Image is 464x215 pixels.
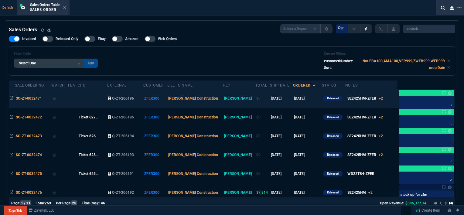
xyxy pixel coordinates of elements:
[327,190,339,195] p: Released
[270,89,293,108] td: [DATE]
[52,94,67,103] div: Add to Watchlist
[16,190,42,195] span: SO-ZT-0032476
[293,108,322,127] td: [DATE]
[255,164,270,183] td: $0
[63,5,66,10] nx-icon: Close Tab
[168,115,218,119] span: [PERSON_NAME] Construction
[78,83,86,88] div: CPO
[16,115,42,119] span: SO-ZT-0032472
[125,36,138,41] span: Amazon
[99,201,105,205] span: 146
[379,96,383,101] span: +2
[347,114,383,120] div: SE2425HM-ZFER+2
[79,172,98,176] span: Ticket 625...
[112,190,134,195] span: Q-ZT-206192
[10,153,13,157] nx-icon: Open In Opposite Panel
[168,134,218,138] span: [PERSON_NAME] Construction
[379,134,383,138] span: +2
[223,164,255,183] td: [PERSON_NAME]
[347,171,374,176] div: WD22TB4-ZFER
[10,172,13,176] nx-icon: Open In Opposite Panel
[143,164,167,183] td: ZFER300
[223,89,255,108] td: [PERSON_NAME]
[143,183,167,202] td: ZFER300
[270,145,293,164] td: [DATE]
[79,171,106,176] nx-fornida-value: Ticket 62554 | OrderID 21
[51,83,65,88] div: Watch
[22,36,36,41] span: Invoiced
[168,172,218,176] span: [PERSON_NAME] Construction
[82,201,99,205] span: Time (ms):
[347,152,383,158] div: SE2425HM-ZFER+2
[293,83,311,88] div: ordered
[10,134,13,138] nx-icon: Open In Opposite Panel
[10,190,13,195] nx-icon: Open In Opposite Panel
[270,108,293,127] td: [DATE]
[79,114,106,120] nx-fornida-value: Ticket 62727 | OrderID 24
[112,115,134,119] span: Q-ZT-206195
[52,188,67,197] div: Add to Watchlist
[270,183,293,202] td: [DATE]
[327,134,339,138] p: Released
[143,83,164,88] div: Customer
[255,183,270,202] td: $7,814
[2,6,16,10] span: Default
[322,83,336,88] div: Status
[414,206,443,215] a: Create Item
[345,83,358,88] div: Notes
[36,201,45,205] span: Total:
[327,152,339,157] p: Released
[223,108,255,127] td: [PERSON_NAME]
[403,25,455,33] input: Search
[79,133,106,139] nx-fornida-value: Ticket 62614 | OrderID 25
[9,26,37,33] h4: Sales Orders
[79,115,98,119] span: Ticket 627...
[347,96,383,101] div: SE2425HM-ZFER+2
[293,183,322,202] td: [DATE]
[448,4,456,12] nx-icon: Close Workbench
[293,89,322,108] td: [DATE]
[112,134,134,138] span: Q-ZT-206194
[293,145,322,164] td: [DATE]
[11,201,20,205] span: Page:
[52,151,67,159] div: Add to Watchlist
[438,4,448,12] nx-icon: Search
[20,200,31,206] span: 1 / 11
[270,164,293,183] td: [DATE]
[143,145,167,164] td: ZFER300
[30,3,60,7] span: Sales Orders Table
[10,115,13,119] nx-icon: Open In Opposite Panel
[112,172,134,176] span: Q-ZT-206191
[79,152,106,158] nx-fornida-value: Ticket 62878 | OrderID 23
[338,25,340,30] span: 2
[16,172,42,176] span: SO-ZT-0032475
[52,132,67,140] div: Add to Watchlist
[255,145,270,164] td: $0
[79,134,98,138] span: Ticket 626...
[10,96,13,101] nx-icon: Open In Opposite Panel
[143,108,167,127] td: ZFER300
[363,59,445,63] code: Not EBA100,AMA100,VER999,ZWEB999,WEB999
[107,83,127,88] div: External
[16,134,42,138] span: SO-ZT-0032473
[255,127,270,145] td: $0
[14,52,98,56] h6: Filter Table
[255,108,270,127] td: $0
[327,115,339,120] p: Released
[270,83,289,88] div: Ship Date
[112,96,134,101] span: Q-ZT-206196
[68,83,75,88] div: FBA
[347,190,373,195] div: SE2425HM+2
[293,127,322,145] td: [DATE]
[30,7,60,12] p: Sales Order
[27,208,56,213] a: msbcCompanyName
[168,153,218,157] span: [PERSON_NAME] Construction
[16,96,42,101] span: SO-ZT-0032471
[327,96,339,101] p: Released
[52,113,67,121] div: Add to Watchlist
[16,153,42,157] span: SO-ZT-0032474
[167,83,193,88] div: Bill To Name
[429,66,445,70] code: orderDate
[293,164,322,183] td: [DATE]
[143,127,167,145] td: ZFER300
